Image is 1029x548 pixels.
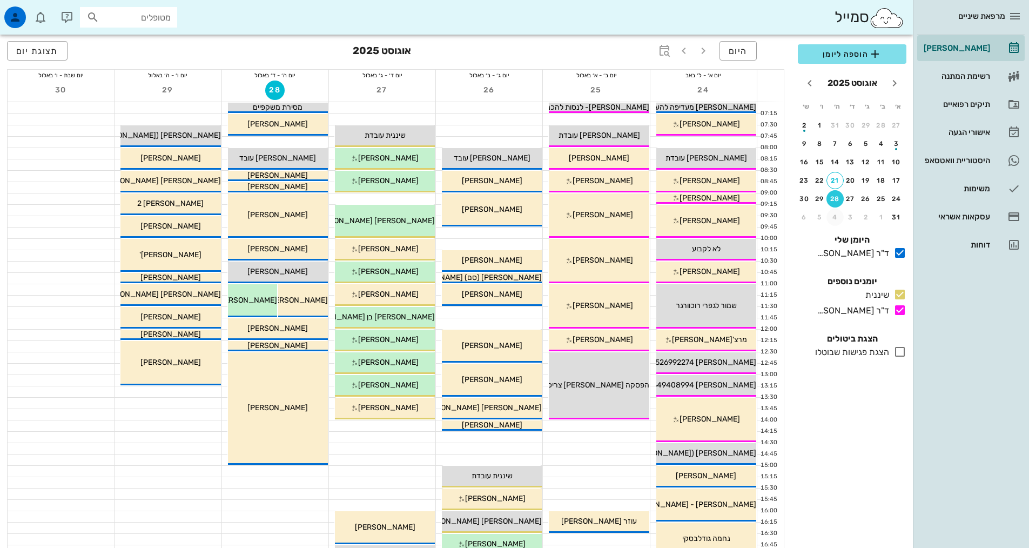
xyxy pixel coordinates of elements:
[922,212,990,221] div: עסקאות אשראי
[757,495,779,504] div: 15:45
[757,518,779,527] div: 16:15
[842,172,859,189] button: 20
[757,245,779,255] div: 10:15
[842,122,859,129] div: 30
[329,70,435,81] div: יום ד׳ - ג׳ באלול
[247,119,308,129] span: [PERSON_NAME]
[8,70,114,81] div: יום שבת - ו׳ באלול
[796,190,813,208] button: 30
[826,140,844,148] div: 7
[917,91,1025,117] a: תיקים רפואיים
[857,213,875,221] div: 2
[800,73,819,93] button: חודש הבא
[587,81,606,100] button: 25
[358,153,419,163] span: [PERSON_NAME]
[757,472,779,482] div: 15:15
[811,135,829,152] button: 8
[857,122,875,129] div: 29
[811,195,829,203] div: 29
[98,176,221,185] span: [PERSON_NAME] [PERSON_NAME]
[757,132,779,141] div: 07:45
[796,158,813,166] div: 16
[857,140,875,148] div: 5
[573,335,633,344] span: [PERSON_NAME]
[628,500,756,509] span: [PERSON_NAME] - [PERSON_NAME]
[247,403,308,412] span: [PERSON_NAME]
[305,312,435,322] span: [PERSON_NAME] בן [PERSON_NAME]
[811,158,829,166] div: 15
[247,210,308,219] span: [PERSON_NAME]
[826,153,844,171] button: 14
[757,211,779,220] div: 09:30
[869,7,904,29] img: SmileCloud logo
[358,335,419,344] span: [PERSON_NAME]
[873,117,890,134] button: 28
[917,204,1025,230] a: עסקאות אשראי
[757,291,779,300] div: 11:15
[811,172,829,189] button: 22
[873,153,890,171] button: 11
[312,216,435,225] span: [PERSON_NAME] [PERSON_NAME]
[140,153,201,163] span: [PERSON_NAME]
[922,100,990,109] div: תיקים רפואיים
[757,336,779,345] div: 12:15
[823,72,882,94] button: אוגוסט 2025
[222,70,328,81] div: יום ה׳ - ד׳ באלול
[798,332,906,345] h4: הצגת ביטולים
[796,153,813,171] button: 16
[917,35,1025,61] a: [PERSON_NAME]
[796,209,813,226] button: 6
[757,427,779,436] div: 14:15
[757,109,779,118] div: 07:15
[842,153,859,171] button: 13
[885,73,904,93] button: חודש שעבר
[98,290,221,299] span: [PERSON_NAME] [PERSON_NAME]
[672,335,747,344] span: מרצ'[PERSON_NAME]
[796,140,813,148] div: 9
[842,177,859,184] div: 20
[757,143,779,152] div: 08:00
[842,135,859,152] button: 6
[873,172,890,189] button: 18
[826,117,844,134] button: 31
[757,438,779,447] div: 14:30
[757,189,779,198] div: 09:00
[917,148,1025,173] a: היסטוריית וואטסאפ
[757,325,779,334] div: 12:00
[922,72,990,81] div: רשימת המתנה
[680,119,740,129] span: [PERSON_NAME]
[873,213,890,221] div: 1
[826,190,844,208] button: 28
[757,359,779,368] div: 12:45
[811,213,829,221] div: 5
[888,209,905,226] button: 31
[826,172,844,189] button: 21
[799,97,813,116] th: ש׳
[873,140,890,148] div: 4
[811,346,889,359] div: הצגת פגישות שבוטלו
[253,103,302,112] span: מסירת משקפיים
[827,177,843,184] div: 21
[888,195,905,203] div: 24
[826,135,844,152] button: 7
[842,140,859,148] div: 6
[888,158,905,166] div: 10
[137,199,204,208] span: [PERSON_NAME] 2
[480,81,499,100] button: 26
[891,97,905,116] th: א׳
[873,190,890,208] button: 25
[680,216,740,225] span: [PERSON_NAME]
[462,341,522,350] span: [PERSON_NAME]
[845,97,859,116] th: ד׳
[811,140,829,148] div: 8
[247,341,308,350] span: [PERSON_NAME]
[888,177,905,184] div: 17
[873,195,890,203] div: 25
[835,6,904,29] div: סמייל
[680,176,740,185] span: [PERSON_NAME]
[7,41,68,61] button: תצוגת יום
[573,210,633,219] span: [PERSON_NAME]
[757,450,779,459] div: 14:45
[917,63,1025,89] a: רשימת המתנה
[628,449,756,458] span: [PERSON_NAME] ([PERSON_NAME])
